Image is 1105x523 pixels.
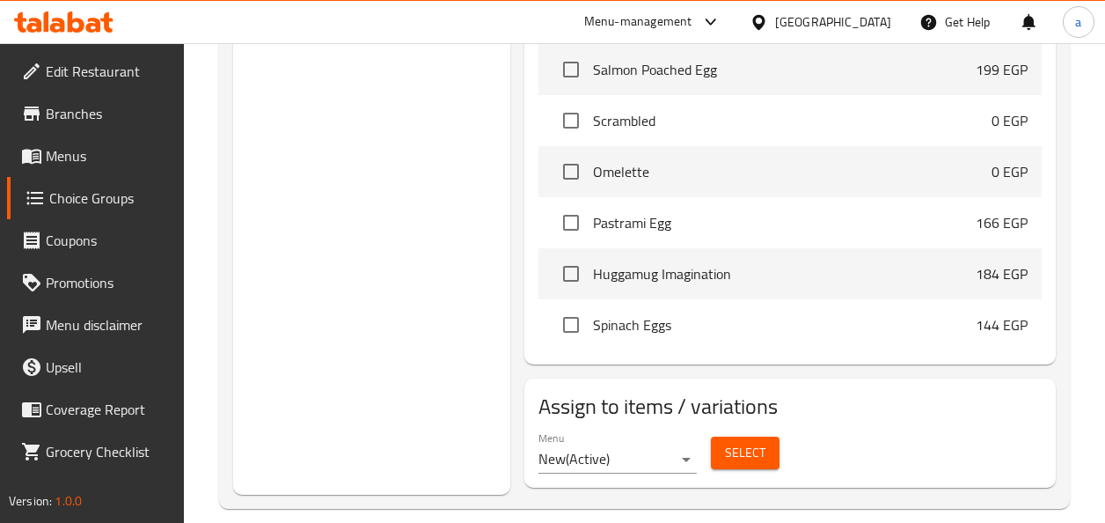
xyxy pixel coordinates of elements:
span: Menus [46,145,171,166]
span: Scrambled [593,110,992,131]
button: Select [711,437,779,469]
span: Select choice [552,51,589,88]
p: 199 EGP [976,59,1028,80]
a: Promotions [7,261,185,304]
p: 166 EGP [976,212,1028,233]
label: Menu [538,433,564,444]
p: 144 EGP [976,314,1028,335]
span: 1.0.0 [55,490,82,512]
div: New(Active) [538,446,697,474]
a: Menu disclaimer [7,304,185,346]
span: Select choice [552,204,589,241]
div: Menu-management [584,11,692,33]
span: Menu disclaimer [46,314,171,335]
span: Upsell [46,357,171,378]
h2: Assign to items / variations [538,393,1042,421]
span: Choice Groups [49,188,171,209]
a: Menus [7,135,185,177]
span: Pastrami Egg [593,212,976,233]
span: Grocery Checklist [46,441,171,462]
a: Upsell [7,346,185,388]
span: Edit Restaurant [46,61,171,82]
span: Salmon Poached Egg [593,59,976,80]
a: Coverage Report [7,388,185,431]
p: 184 EGP [976,263,1028,284]
span: Huggamug Imagination [593,263,976,284]
span: Select choice [552,255,589,292]
a: Grocery Checklist [7,431,185,473]
span: Version: [9,490,52,512]
span: Select choice [552,153,589,190]
span: Promotions [46,272,171,293]
a: Choice Groups [7,177,185,219]
a: Edit Restaurant [7,50,185,92]
a: Coupons [7,219,185,261]
span: Select [725,442,765,464]
span: Coverage Report [46,399,171,420]
a: Branches [7,92,185,135]
p: 0 EGP [992,161,1028,182]
span: Spinach Eggs [593,314,976,335]
span: Branches [46,103,171,124]
span: Coupons [46,230,171,251]
p: 0 EGP [992,110,1028,131]
div: [GEOGRAPHIC_DATA] [775,12,891,32]
span: Select choice [552,102,589,139]
span: a [1075,12,1081,32]
span: Omelette [593,161,992,182]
